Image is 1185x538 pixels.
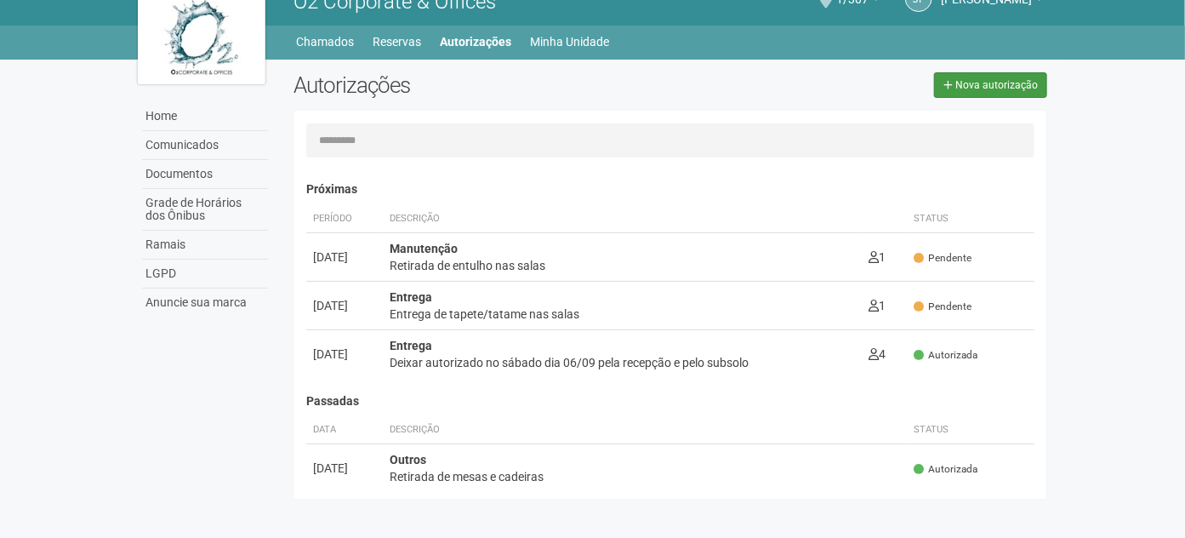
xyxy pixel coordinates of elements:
span: Autorizada [914,462,977,477]
strong: Entrega [390,290,432,304]
a: Documentos [142,160,268,189]
a: Home [142,102,268,131]
span: Pendente [914,251,971,266]
span: 1 [869,299,886,312]
a: Grade de Horários dos Ônibus [142,189,268,231]
a: Anuncie sua marca [142,289,268,317]
div: [DATE] [313,460,376,477]
span: 1 [869,250,886,264]
span: 4 [869,347,886,361]
span: Autorizada [914,348,977,363]
th: Data [306,416,383,444]
th: Período [306,205,383,233]
a: Autorizações [441,30,512,54]
a: LGPD [142,260,268,289]
h4: Próximas [306,183,1035,196]
h4: Passadas [306,395,1035,408]
a: Reservas [373,30,422,54]
h2: Autorizações [293,72,658,98]
a: Chamados [297,30,355,54]
div: Retirada de mesas e cadeiras [390,468,901,485]
strong: Entrega [390,339,432,352]
div: Retirada de entulho nas salas [390,257,856,274]
span: Pendente [914,300,971,314]
a: Comunicados [142,131,268,160]
a: Nova autorização [934,72,1047,98]
a: Minha Unidade [531,30,610,54]
strong: Outros [390,453,426,466]
th: Descrição [383,205,863,233]
div: [DATE] [313,346,376,363]
th: Status [907,205,1034,233]
span: Nova autorização [955,79,1038,91]
th: Status [907,416,1034,444]
a: Ramais [142,231,268,260]
div: Deixar autorizado no sábado dia 06/09 pela recepção e pelo subsolo [390,354,856,371]
div: [DATE] [313,297,376,314]
strong: Manutenção [390,242,458,255]
div: Entrega de tapete/tatame nas salas [390,306,856,323]
th: Descrição [383,416,908,444]
div: [DATE] [313,249,376,266]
